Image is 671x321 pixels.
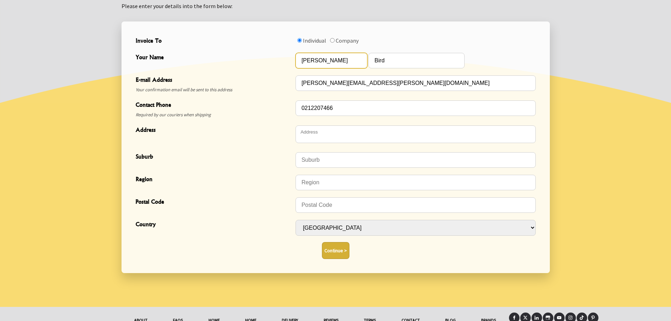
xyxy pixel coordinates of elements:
[296,197,536,213] input: Postal Code
[136,86,292,94] span: Your confirmation email will be sent to this address
[136,75,292,86] span: E-mail Address
[322,242,349,259] button: Continue >
[296,75,536,91] input: E-mail Address
[136,125,292,136] span: Address
[368,53,465,68] input: Your Name
[136,197,292,208] span: Postal Code
[136,53,292,63] span: Your Name
[136,111,292,119] span: Required by our couriers when shipping
[330,38,335,43] input: Invoice To
[136,220,292,230] span: Country
[296,175,536,190] input: Region
[296,53,367,68] input: Your Name
[136,36,292,47] span: Invoice To
[136,152,292,162] span: Suburb
[296,220,536,236] select: Country
[122,2,550,10] p: Please enter your details into the form below:
[296,125,536,143] textarea: Address
[296,100,536,116] input: Contact Phone
[303,37,326,44] label: Individual
[336,37,359,44] label: Company
[297,38,302,43] input: Invoice To
[296,152,536,168] input: Suburb
[136,175,292,185] span: Region
[136,100,292,111] span: Contact Phone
